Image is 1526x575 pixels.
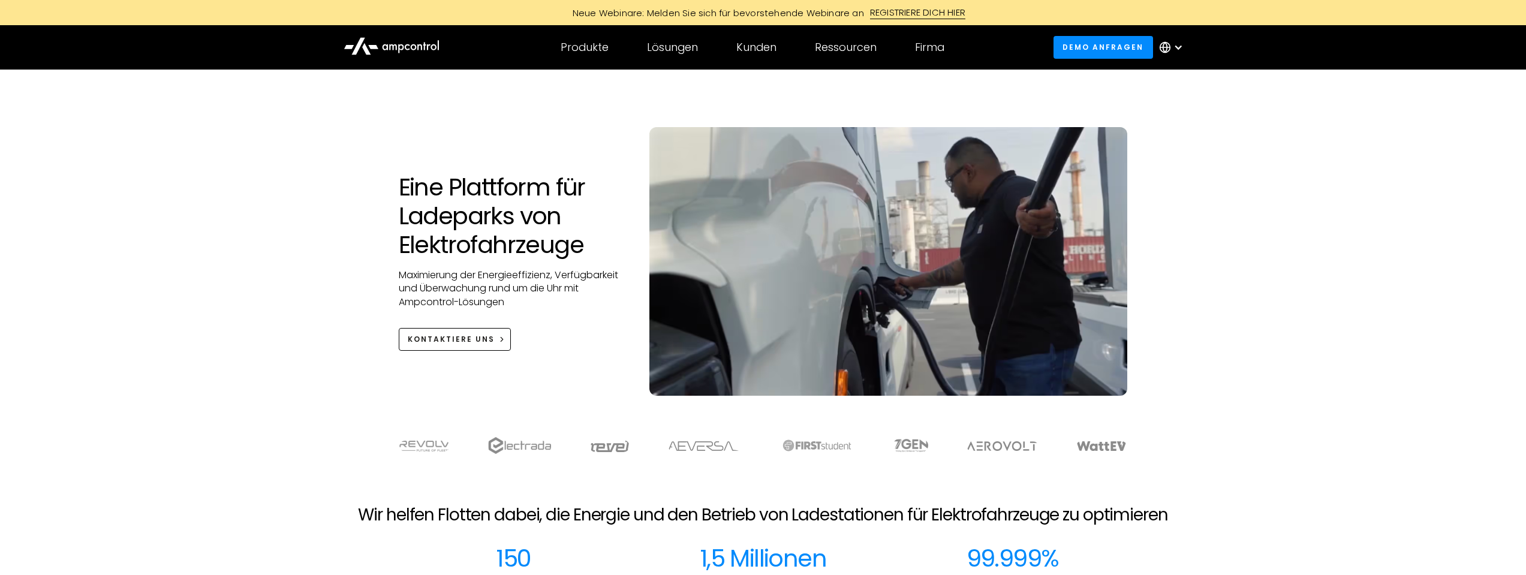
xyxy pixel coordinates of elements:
div: Produkte [561,41,609,54]
a: KONTAKTIERE UNS [399,328,511,350]
div: 1,5 Millionen [700,544,826,573]
img: WattEV logo [1076,441,1127,451]
div: 150 [496,544,531,573]
div: Lösungen [647,41,698,54]
a: Demo anfragen [1054,36,1153,58]
div: 99.999% [967,544,1059,573]
div: Kunden [736,41,776,54]
p: Maximierung der Energieeffizienz, Verfügbarkeit und Überwachung rund um die Uhr mit Ampcontrol-Lö... [399,269,626,309]
div: Neue Webinare: Melden Sie sich für bevorstehende Webinare an [561,7,870,19]
h2: Wir helfen Flotten dabei, die Energie und den Betrieb von Ladestationen für Elektrofahrzeuge zu o... [358,505,1167,525]
div: REGISTRIERE DICH HIER [870,6,965,19]
a: Neue Webinare: Melden Sie sich für bevorstehende Webinare anREGISTRIERE DICH HIER [493,6,1033,19]
h1: Eine Plattform für Ladeparks von Elektrofahrzeuge [399,173,626,259]
div: Firma [915,41,944,54]
div: KONTAKTIERE UNS [408,334,495,345]
img: electrada logo [488,437,551,454]
div: Ressourcen [815,41,877,54]
img: Aerovolt Logo [967,441,1038,451]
